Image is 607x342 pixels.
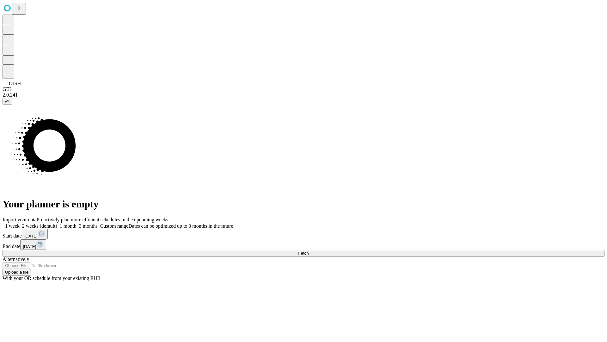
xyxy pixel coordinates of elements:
span: 1 week [5,223,20,229]
span: With your OR schedule from your existing EHR [3,275,101,281]
button: [DATE] [22,229,48,239]
button: [DATE] [20,239,46,250]
span: [DATE] [23,244,36,249]
span: 3 months [79,223,98,229]
span: Import your data [3,217,37,222]
span: Proactively plan more efficient schedules in the upcoming weeks. [37,217,169,222]
span: Fetch [298,251,309,256]
div: End date [3,239,604,250]
div: 2.0.241 [3,92,604,98]
span: Custom range [100,223,128,229]
span: Dates can be optimized up to 3 months in the future. [128,223,234,229]
h1: Your planner is empty [3,198,604,210]
button: Upload a file [3,269,31,275]
span: GJSH [9,81,21,86]
span: 2 weeks (default) [22,223,57,229]
span: 1 month [60,223,77,229]
div: Start date [3,229,604,239]
span: Alternatively [3,256,29,262]
span: [DATE] [24,234,38,238]
div: GEI [3,86,604,92]
button: Fetch [3,250,604,256]
span: @ [5,99,9,104]
button: @ [3,98,12,104]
